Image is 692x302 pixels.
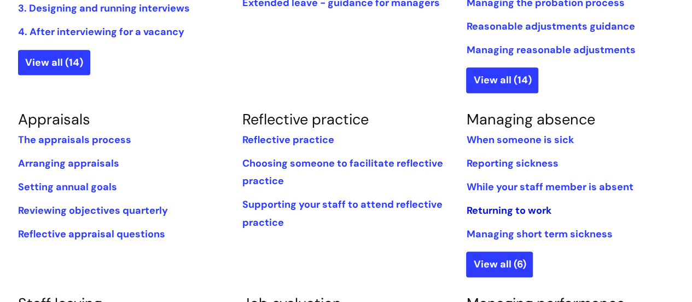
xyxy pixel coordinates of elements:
[466,110,595,129] a: Managing absence
[466,133,573,146] a: When someone is sick
[18,110,90,129] a: Appraisals
[466,20,635,33] a: Reasonable adjustments guidance
[242,198,442,229] a: Supporting your staff to attend reflective practice
[466,67,538,93] a: View all (14)
[18,133,131,146] a: The appraisals process
[18,50,90,75] a: View all (14)
[18,204,168,217] a: Reviewing objectives quarterly
[18,25,184,38] a: 4. After interviewing for a vacancy
[242,133,334,146] a: Reflective practice
[18,227,165,241] a: Reflective appraisal questions
[466,227,612,241] a: Managing short term sickness
[18,2,190,15] a: 3. Designing and running interviews
[18,180,117,193] a: Setting annual goals
[466,204,551,217] a: Returning to work
[466,157,558,170] a: Reporting sickness
[466,252,533,277] a: View all (6)
[242,157,443,187] a: Choosing someone to facilitate reflective practice
[466,43,635,56] a: Managing reasonable adjustments
[18,157,119,170] a: Arranging appraisals
[242,110,368,129] a: Reflective practice
[466,180,633,193] a: While‌ ‌your‌ ‌staff‌ ‌member‌ ‌is‌ ‌absent‌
